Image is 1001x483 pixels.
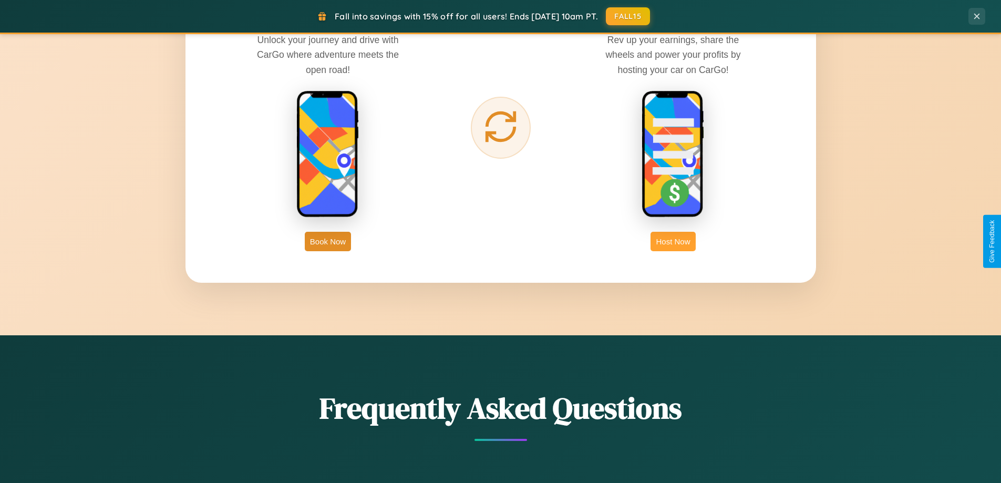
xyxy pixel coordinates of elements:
img: host phone [642,90,705,219]
button: Host Now [651,232,695,251]
div: Give Feedback [988,220,996,263]
button: FALL15 [606,7,650,25]
span: Fall into savings with 15% off for all users! Ends [DATE] 10am PT. [335,11,598,22]
p: Unlock your journey and drive with CarGo where adventure meets the open road! [249,33,407,77]
img: rent phone [296,90,359,219]
h2: Frequently Asked Questions [185,388,816,428]
button: Book Now [305,232,351,251]
p: Rev up your earnings, share the wheels and power your profits by hosting your car on CarGo! [594,33,752,77]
